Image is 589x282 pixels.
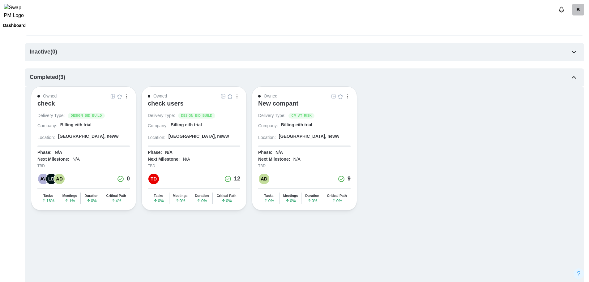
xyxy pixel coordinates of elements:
div: Duration [84,194,98,198]
a: billingcheck2 [572,4,584,15]
div: Meetings [283,194,298,198]
span: 0 % [332,198,342,203]
div: AD [259,174,269,184]
div: Next Milestone: [258,156,290,163]
div: Critical Path [217,194,237,198]
span: CM_AT_RISK [291,113,312,118]
button: Grid Icon [220,93,227,100]
span: 0 % [285,198,296,203]
div: Phase: [148,150,162,156]
button: Empty Star [337,93,344,100]
div: TBD [37,163,130,169]
img: Grid Icon [331,94,336,99]
div: Duration [195,194,209,198]
div: Owned [43,93,57,100]
span: 0 % [264,198,274,203]
div: Billing eith trial [60,122,92,128]
span: 0 % [86,198,97,203]
button: Notifications [556,4,567,15]
div: Dashboard [3,23,26,28]
span: 0 % [307,198,318,203]
div: N/A [165,150,173,156]
span: 0 % [197,198,207,203]
div: [GEOGRAPHIC_DATA], neww [169,133,229,140]
div: Billing eith trial [281,122,312,128]
div: Phase: [258,150,272,156]
button: Grid Icon [109,93,116,100]
div: Next Milestone: [37,156,69,163]
div: [GEOGRAPHIC_DATA], neww [58,133,119,140]
button: Grid Icon [330,93,337,100]
div: Tasks [154,194,163,198]
div: LD [46,174,57,184]
div: AV [38,174,49,184]
div: Company: [37,123,57,129]
div: Billing eith trial [171,122,202,128]
span: 0 % [175,198,186,203]
button: Empty Star [116,93,123,100]
div: TBD [148,163,240,169]
div: Critical Path [106,194,126,198]
div: N/A [72,156,79,163]
a: New compant [258,100,351,113]
img: Empty Star [228,94,233,99]
div: N/A [183,156,190,163]
div: B [572,4,584,15]
a: check users [148,100,240,113]
div: Completed ( 3 ) [30,73,65,82]
span: 16 % [42,198,54,203]
div: TD [148,174,159,184]
a: Billing eith trial [60,122,130,130]
div: Owned [153,93,167,100]
div: Delivery Type: [258,113,285,119]
a: Billing eith trial [281,122,351,130]
div: AD [54,174,65,184]
div: Next Milestone: [148,156,180,163]
div: 9 [348,175,351,183]
div: Location: [258,135,276,141]
div: TBD [258,163,351,169]
span: 0 % [221,198,232,203]
div: Tasks [264,194,273,198]
img: Grid Icon [110,94,115,99]
div: Meetings [173,194,188,198]
div: Phase: [37,150,52,156]
div: Delivery Type: [37,113,65,119]
div: Critical Path [327,194,347,198]
img: Empty Star [338,94,343,99]
div: N/A [55,150,62,156]
img: Empty Star [117,94,122,99]
span: 1 % [65,198,75,203]
span: DESIGN_BID_BUILD [181,113,212,118]
div: check [37,100,55,107]
div: check users [148,100,184,107]
div: Owned [264,93,277,100]
div: N/A [293,156,300,163]
div: Location: [37,135,55,141]
div: Delivery Type: [148,113,175,119]
div: Tasks [43,194,53,198]
div: Duration [305,194,319,198]
div: New compant [258,100,298,107]
a: check [37,100,130,113]
div: Inactive ( 0 ) [30,48,57,56]
div: N/A [275,150,283,156]
div: [GEOGRAPHIC_DATA], neww [279,133,339,140]
div: Meetings [62,194,77,198]
span: 0 % [153,198,164,203]
span: DESIGN_BID_BUILD [70,113,102,118]
button: Empty Star [227,93,233,100]
div: Company: [148,123,168,129]
div: 12 [234,175,240,183]
a: Billing eith trial [171,122,240,130]
img: Grid Icon [221,94,226,99]
div: Location: [148,135,165,141]
div: 0 [127,175,130,183]
span: 4 % [111,198,122,203]
img: Swap PM Logo [4,4,29,20]
div: Company: [258,123,278,129]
